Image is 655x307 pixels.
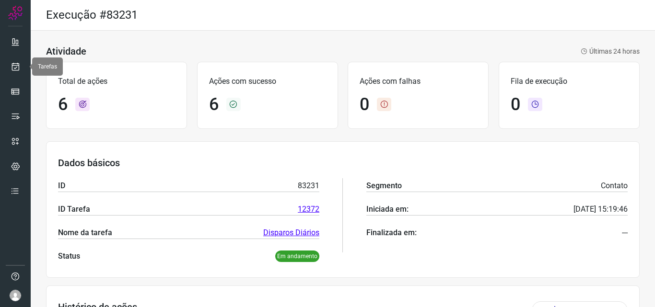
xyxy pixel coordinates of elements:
p: Ações com sucesso [209,76,326,87]
p: [DATE] 15:19:46 [573,204,628,215]
img: avatar-user-boy.jpg [10,290,21,301]
p: Status [58,250,80,262]
img: Logo [8,6,23,20]
p: Fila de execução [511,76,628,87]
p: Total de ações [58,76,175,87]
p: --- [622,227,628,239]
p: ID Tarefa [58,204,90,215]
h3: Dados básicos [58,157,628,169]
h1: 6 [58,94,68,115]
h1: 0 [360,94,369,115]
p: Iniciada em: [366,204,409,215]
h3: Atividade [46,45,86,57]
p: Nome da tarefa [58,227,112,239]
p: Em andamento [275,250,319,262]
p: Últimas 24 horas [581,46,640,57]
p: Ações com falhas [360,76,477,87]
p: Segmento [366,180,402,192]
a: 12372 [298,204,319,215]
span: Tarefas [38,63,57,70]
p: 83231 [298,180,319,192]
a: Disparos Diários [263,227,319,239]
h1: 6 [209,94,219,115]
h1: 0 [511,94,520,115]
h2: Execução #83231 [46,8,138,22]
p: ID [58,180,65,192]
p: Contato [601,180,628,192]
p: Finalizada em: [366,227,417,239]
